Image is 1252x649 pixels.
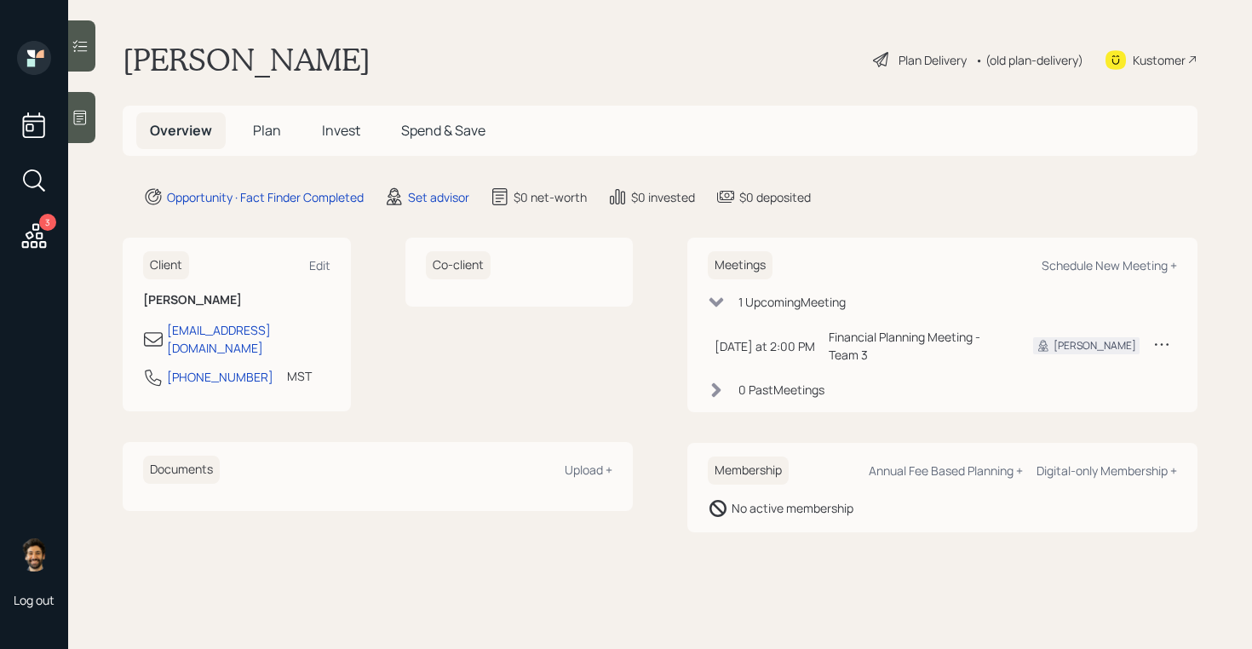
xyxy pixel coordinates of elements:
[869,462,1023,479] div: Annual Fee Based Planning +
[975,51,1083,69] div: • (old plan-delivery)
[39,214,56,231] div: 3
[401,121,485,140] span: Spend & Save
[514,188,587,206] div: $0 net-worth
[739,188,811,206] div: $0 deposited
[287,367,312,385] div: MST
[1037,462,1177,479] div: Digital-only Membership +
[1042,257,1177,273] div: Schedule New Meeting +
[167,188,364,206] div: Opportunity · Fact Finder Completed
[1133,51,1186,69] div: Kustomer
[322,121,360,140] span: Invest
[899,51,967,69] div: Plan Delivery
[167,321,330,357] div: [EMAIL_ADDRESS][DOMAIN_NAME]
[253,121,281,140] span: Plan
[150,121,212,140] span: Overview
[708,457,789,485] h6: Membership
[426,251,491,279] h6: Co-client
[565,462,612,478] div: Upload +
[708,251,772,279] h6: Meetings
[309,257,330,273] div: Edit
[829,328,1006,364] div: Financial Planning Meeting - Team 3
[123,41,370,78] h1: [PERSON_NAME]
[143,251,189,279] h6: Client
[738,293,846,311] div: 1 Upcoming Meeting
[17,537,51,571] img: eric-schwartz-headshot.png
[1054,338,1136,353] div: [PERSON_NAME]
[631,188,695,206] div: $0 invested
[14,592,55,608] div: Log out
[715,337,815,355] div: [DATE] at 2:00 PM
[143,456,220,484] h6: Documents
[738,381,824,399] div: 0 Past Meeting s
[408,188,469,206] div: Set advisor
[167,368,273,386] div: [PHONE_NUMBER]
[143,293,330,307] h6: [PERSON_NAME]
[732,499,853,517] div: No active membership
